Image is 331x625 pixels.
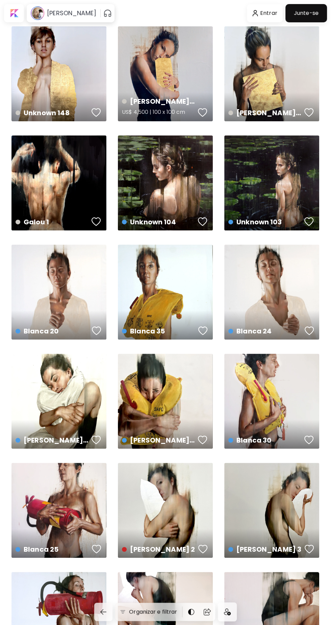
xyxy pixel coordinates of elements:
[224,354,319,449] a: Blanca 30favoriteshttps://cdn.kaleido.art/CDN/Artwork/151663/Primary/medium.webp?updated=676763
[16,217,89,227] h4: Galou 1
[16,326,92,336] h4: Blanca 20
[16,108,89,118] h4: Unknown 148
[11,135,106,230] a: Galou 1favoriteshttps://cdn.kaleido.art/CDN/Artwork/165777/Primary/medium.webp?updated=737889
[118,135,213,230] a: Unknown 104favoriteshttps://cdn.kaleido.art/CDN/Artwork/165778/Primary/medium.webp?updated=737896
[11,26,106,121] a: Unknown 148favoriteshttps://cdn.kaleido.art/CDN/Artwork/167058/Primary/medium.webp?updated=743594
[122,96,196,106] h4: [PERSON_NAME] 42
[303,433,315,447] button: favorites
[122,217,196,227] h4: Unknown 104
[224,608,231,615] img: icon
[94,603,112,621] button: back
[92,326,101,336] img: favorites
[47,9,96,17] h6: [PERSON_NAME]
[228,544,305,554] h4: [PERSON_NAME] 3
[122,106,196,120] h5: US$ 4,500 | 100 x 100 cm
[305,326,314,336] img: favorites
[224,135,319,230] a: Unknown 103favoriteshttps://cdn.kaleido.art/CDN/Artwork/165779/Primary/medium.webp?updated=737904
[122,435,196,445] h4: [PERSON_NAME] 15
[118,26,213,121] a: [PERSON_NAME] 42US$ 4,500 | 100 x 100 cmfavoriteshttps://cdn.kaleido.art/CDN/Artwork/167059/Prima...
[92,544,101,554] img: favorites
[305,544,314,554] img: favorites
[224,26,319,121] a: [PERSON_NAME] 43favoriteshttps://cdn.kaleido.art/CDN/Artwork/167060/Primary/medium.webp?updated=7...
[228,108,302,118] h4: [PERSON_NAME] 43
[122,544,198,554] h4: [PERSON_NAME] 2
[285,4,327,22] a: Junte-se
[196,433,209,447] button: favorites
[228,217,302,227] h4: Unknown 103
[90,215,103,228] button: favorites
[11,354,106,449] a: [PERSON_NAME] 4favoriteshttps://cdn.kaleido.art/CDN/Artwork/130836/Primary/medium.webp?updated=58...
[90,433,103,447] button: favorites
[198,544,208,554] img: favorites
[228,435,302,445] h4: Blanca 30
[118,354,213,449] a: [PERSON_NAME] 15favoriteshttps://cdn.kaleido.art/CDN/Artwork/130842/Primary/medium.webp?updated=5...
[196,215,209,228] button: favorites
[90,106,103,119] button: favorites
[303,215,315,228] button: favorites
[228,326,305,336] h4: Blanca 24
[196,106,209,119] button: favorites
[303,106,315,119] button: favorites
[198,326,208,336] img: favorites
[103,8,112,19] button: pauseOutline IconGradient Icon
[129,608,177,616] h6: Organizar e filtrar
[16,544,92,554] h4: Blanca 25
[94,603,115,621] a: back
[16,435,89,445] h4: [PERSON_NAME] 4
[122,326,198,336] h4: Blanca 35
[99,608,107,616] img: back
